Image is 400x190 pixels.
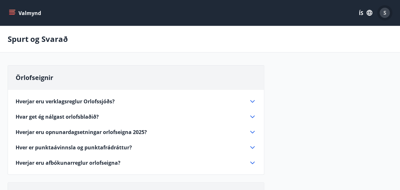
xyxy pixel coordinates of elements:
div: Hverjar eru opnunardagsetningar orlofseigna 2025? [16,128,256,136]
button: ÍS [355,7,376,19]
div: Hverjar eru afbókunarreglur orlofseigna? [16,159,256,167]
font: Hvar get ég nálgast orlofsblaðið? [16,113,99,120]
font: Valmynd [18,10,41,17]
button: matseðill [8,7,44,19]
font: Spurt og Svarað [8,34,68,44]
font: S [383,9,386,16]
div: Hver er punktaávinnsla og punktafrádráttur? [16,144,256,151]
font: Hverjar eru afbókunarreglur orlofseigna? [16,159,120,166]
button: S [377,5,392,20]
font: ÍS [359,10,363,17]
font: Hverjar eru verklagsreglur Orlofssjóðs? [16,98,115,105]
div: Hvar get ég nálgast orlofsblaðið? [16,113,256,121]
font: Hverjar eru opnunardagsetningar orlofseigna 2025? [16,129,147,136]
div: Hverjar eru verklagsreglur Orlofssjóðs? [16,98,256,105]
font: Hver er punktaávinnsla og punktafrádráttur? [16,144,132,151]
font: Örlofseignir [16,73,53,82]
